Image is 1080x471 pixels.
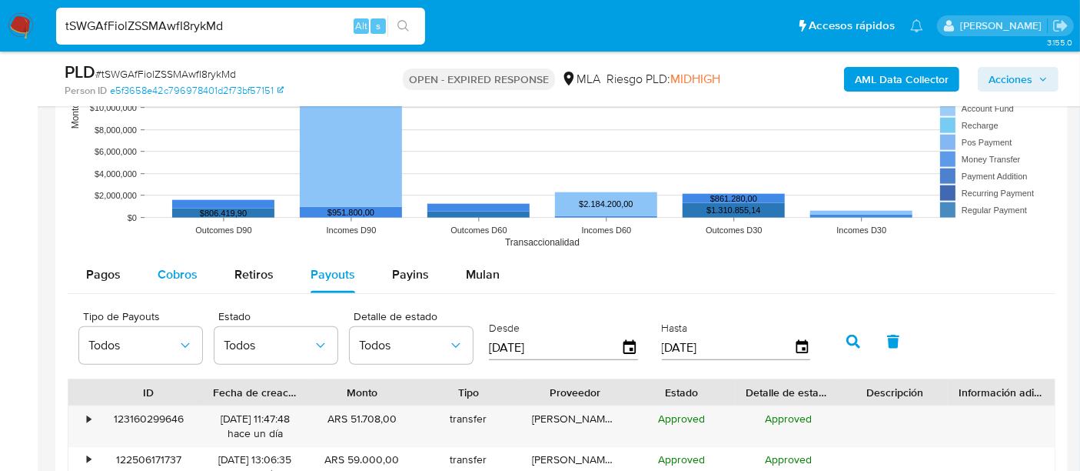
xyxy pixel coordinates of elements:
[855,67,949,92] b: AML Data Collector
[606,71,720,88] span: Riesgo PLD:
[989,67,1032,92] span: Acciones
[355,18,367,33] span: Alt
[978,67,1058,92] button: Acciones
[95,66,236,82] span: # tSWGAfFiolZSSMAwfI8rykMd
[376,18,380,33] span: s
[910,19,923,32] a: Notificaciones
[670,70,720,88] span: MIDHIGH
[844,67,959,92] button: AML Data Collector
[960,18,1047,33] p: gabriela.sanchez@mercadolibre.com
[561,71,600,88] div: MLA
[809,18,895,34] span: Accesos rápidos
[65,59,95,84] b: PLD
[1047,36,1072,48] span: 3.155.0
[1052,18,1068,34] a: Salir
[56,16,425,36] input: Buscar usuario o caso...
[387,15,419,37] button: search-icon
[65,84,107,98] b: Person ID
[403,68,555,90] p: OPEN - EXPIRED RESPONSE
[110,84,284,98] a: e5f3658e42c796978401d2f73bf57151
